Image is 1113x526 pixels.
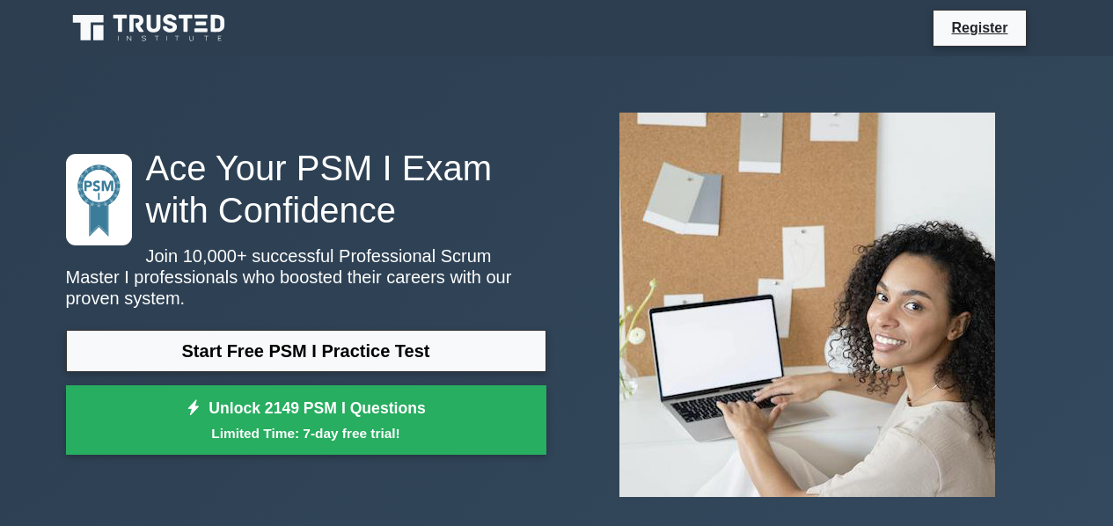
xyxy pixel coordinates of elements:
a: Unlock 2149 PSM I QuestionsLimited Time: 7-day free trial! [66,385,546,456]
h1: Ace Your PSM I Exam with Confidence [66,147,546,231]
a: Start Free PSM I Practice Test [66,330,546,372]
small: Limited Time: 7-day free trial! [88,423,524,443]
p: Join 10,000+ successful Professional Scrum Master I professionals who boosted their careers with ... [66,245,546,309]
a: Register [941,17,1018,39]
